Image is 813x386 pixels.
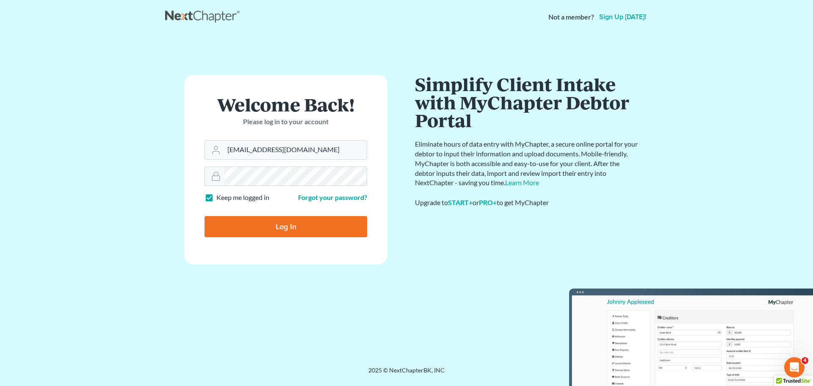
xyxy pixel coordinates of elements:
[205,216,367,237] input: Log In
[415,75,639,129] h1: Simplify Client Intake with MyChapter Debtor Portal
[597,14,648,20] a: Sign up [DATE]!
[216,193,269,203] label: Keep me logged in
[448,198,473,206] a: START+
[505,178,539,186] a: Learn More
[415,198,639,208] div: Upgrade to or to get MyChapter
[479,198,497,206] a: PRO+
[802,357,808,364] span: 4
[415,139,639,188] p: Eliminate hours of data entry with MyChapter, a secure online portal for your debtor to input the...
[205,95,367,114] h1: Welcome Back!
[548,12,594,22] strong: Not a member?
[784,357,805,378] iframe: Intercom live chat
[165,366,648,381] div: 2025 © NextChapterBK, INC
[224,141,367,159] input: Email Address
[298,193,367,201] a: Forgot your password?
[205,117,367,127] p: Please log in to your account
